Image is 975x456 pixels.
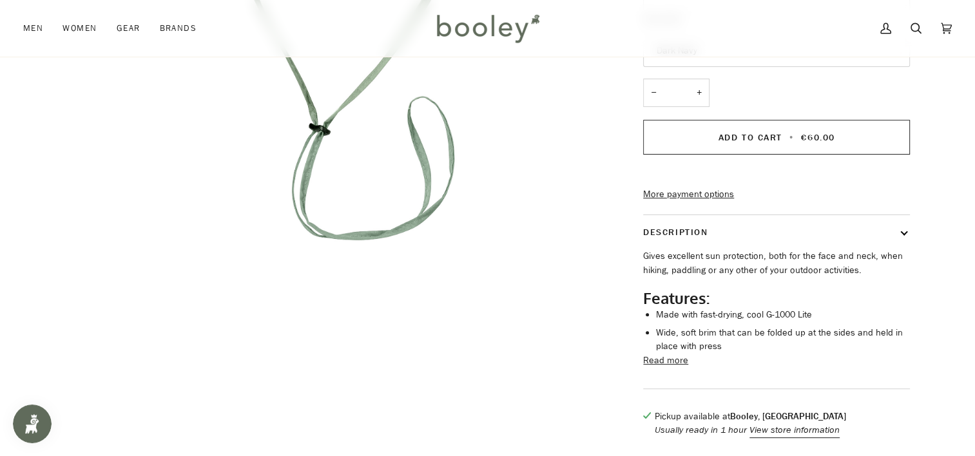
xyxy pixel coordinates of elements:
li: Wide, soft brim that can be folded up at the sides and held in place with press [656,326,910,354]
p: Pickup available at [655,410,846,424]
span: Brands [159,22,197,35]
span: • [786,131,798,144]
strong: Booley, [GEOGRAPHIC_DATA] [730,410,846,423]
span: €60.00 [801,131,835,144]
span: Gear [117,22,140,35]
button: View store information [749,423,840,437]
span: Add to Cart [719,131,782,144]
button: Read more [643,354,688,368]
button: + [689,79,710,108]
button: − [643,79,664,108]
button: Add to Cart • €60.00 [643,120,910,155]
input: Quantity [643,79,710,108]
img: Booley [431,10,544,47]
span: Women [63,22,97,35]
p: Usually ready in 1 hour [655,423,846,437]
a: More payment options [643,187,910,202]
h2: Features: [643,289,910,308]
button: Description [643,215,910,249]
span: Men [23,22,43,35]
iframe: Button to open loyalty program pop-up [13,404,52,443]
li: Made with fast-drying, cool G-1000 Lite [656,308,910,322]
p: Gives excellent sun protection, both for the face and neck, when hiking, paddling or any other of... [643,249,910,277]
